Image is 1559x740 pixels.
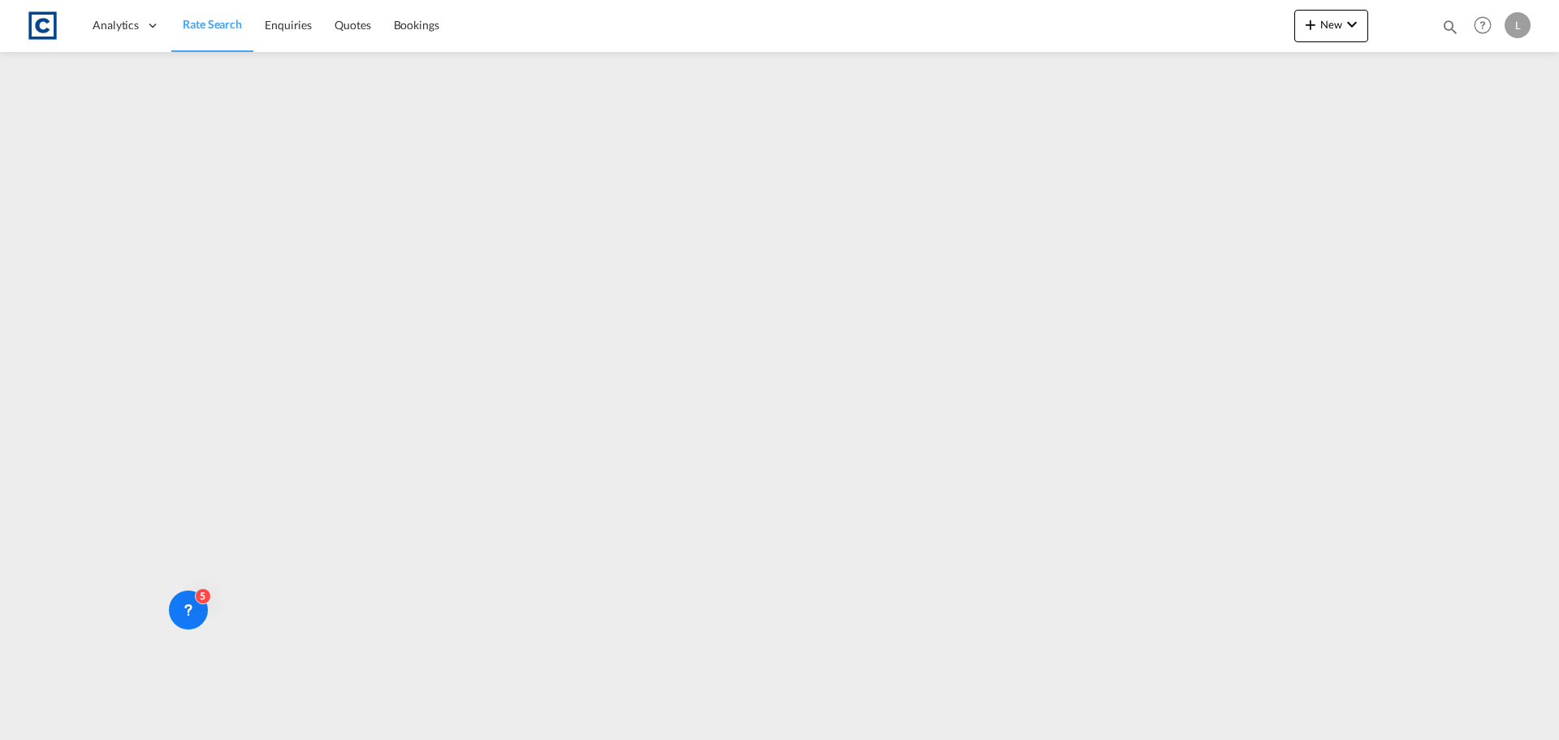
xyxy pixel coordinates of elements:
md-icon: icon-plus 400-fg [1301,15,1320,34]
div: Help [1469,11,1505,41]
span: Rate Search [183,17,242,31]
span: Quotes [335,18,370,32]
span: Enquiries [265,18,312,32]
div: L [1505,12,1531,38]
button: icon-plus 400-fgNewicon-chevron-down [1294,10,1368,42]
img: 1fdb9190129311efbfaf67cbb4249bed.jpeg [24,7,61,44]
md-icon: icon-magnify [1441,18,1459,36]
span: Analytics [93,17,139,33]
span: New [1301,18,1362,31]
span: Help [1469,11,1496,39]
md-icon: icon-chevron-down [1342,15,1362,34]
span: Bookings [394,18,439,32]
div: icon-magnify [1441,18,1459,42]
